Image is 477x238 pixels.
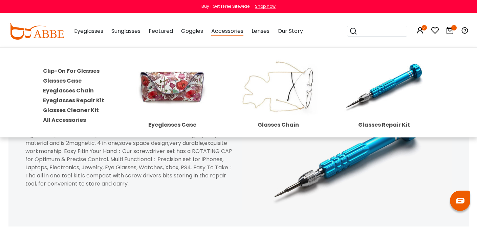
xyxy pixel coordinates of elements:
a: Glasses Repair Kit [334,83,434,128]
div: Shop now [255,3,276,9]
a: Glasses Chain [229,83,328,128]
a: Clip-On For Glasses [43,67,100,75]
a: Glasses Cleaner Kit [43,106,99,114]
span: Sunglasses [111,27,140,35]
img: Glasses Chain [229,57,328,117]
img: Glasses Repair Kit [334,57,434,117]
img: Eyeglasses Case [123,57,222,117]
div: Buy 1 Get 1 Free Sitewide! [201,3,251,9]
a: All Accessories [43,116,86,124]
span: Lenses [252,27,269,35]
a: 1 [446,28,454,36]
div: Glasses Repair Kit [334,122,434,128]
p: High Quality： Excellent repair tool kit. The drill bit is made of high quality S2 material and is... [25,131,235,188]
img: abbeglasses.com [8,23,64,40]
span: Our Story [278,27,303,35]
a: Eyeglasses Chain [43,87,94,94]
div: Glasses Chain [229,122,328,128]
span: Featured [149,27,173,35]
img: 4in1 Repair Screwdriver Description Image [242,105,452,210]
span: Goggles [181,27,203,35]
span: Eyeglasses [74,27,103,35]
a: Glasses Case [43,77,82,85]
span: Accessories [211,27,243,36]
div: Eyeglasses Case [123,122,222,128]
a: Shop now [252,3,276,9]
i: 1 [451,25,457,30]
a: Eyeglasses Case [123,83,222,128]
a: Eyeglasses Repair Kit [43,96,104,104]
img: chat [456,198,464,203]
